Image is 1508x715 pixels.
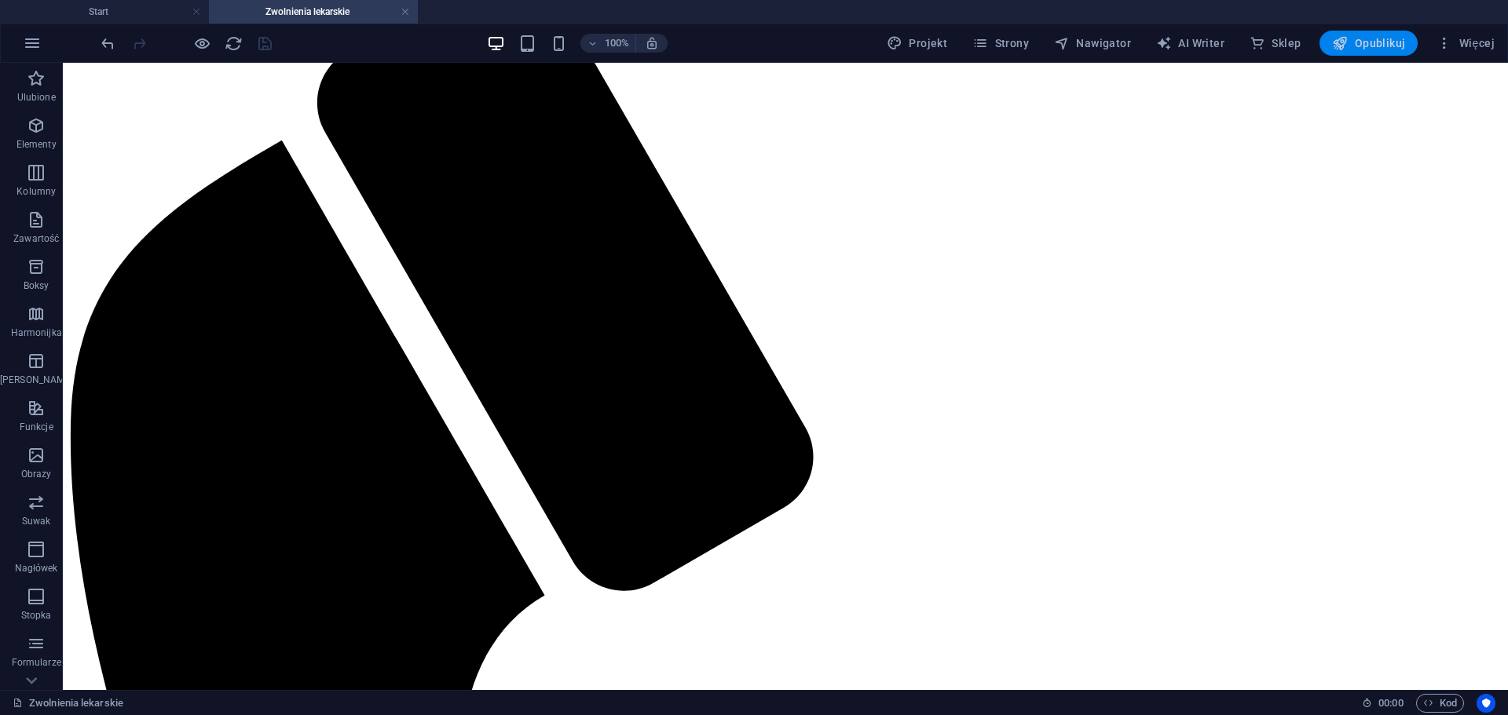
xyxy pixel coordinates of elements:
[887,35,947,51] span: Projekt
[13,232,59,245] p: Zawartość
[1477,694,1495,713] button: Usercentrics
[604,34,629,53] h6: 100%
[1416,694,1464,713] button: Kod
[22,515,51,527] p: Suwak
[966,31,1035,56] button: Strony
[13,694,123,713] a: Kliknij, aby anulować zaznaczenie. Kliknij dwukrotnie, aby otworzyć Strony
[192,34,211,53] button: Kliknij tutaj, aby wyjść z trybu podglądu i kontynuować edycję
[880,31,953,56] button: Projekt
[99,35,117,53] i: Cofnij: Zmień tekst (Ctrl+Z)
[24,279,49,292] p: Boksy
[11,326,62,339] p: Harmonijka
[16,138,57,151] p: Elementy
[17,91,56,104] p: Ulubione
[224,34,243,53] button: reload
[1423,694,1457,713] span: Kod
[15,562,58,575] p: Nagłówek
[1319,31,1418,56] button: Opublikuj
[1362,694,1404,713] h6: Czas sesji
[225,35,243,53] i: Przeładuj stronę
[1389,697,1392,709] span: :
[1150,31,1231,56] button: AI Writer
[1437,35,1495,51] span: Więcej
[12,656,61,669] p: Formularze
[1378,694,1403,713] span: 00 00
[1054,35,1131,51] span: Nawigator
[1048,31,1137,56] button: Nawigator
[1156,35,1224,51] span: AI Writer
[1250,35,1301,51] span: Sklep
[972,35,1029,51] span: Strony
[98,34,117,53] button: undo
[1332,35,1405,51] span: Opublikuj
[21,609,52,622] p: Stopka
[580,34,636,53] button: 100%
[1430,31,1501,56] button: Więcej
[21,468,52,480] p: Obrazy
[20,421,53,433] p: Funkcje
[16,185,56,198] p: Kolumny
[1243,31,1307,56] button: Sklep
[209,3,418,20] h4: Zwolnienia lekarskie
